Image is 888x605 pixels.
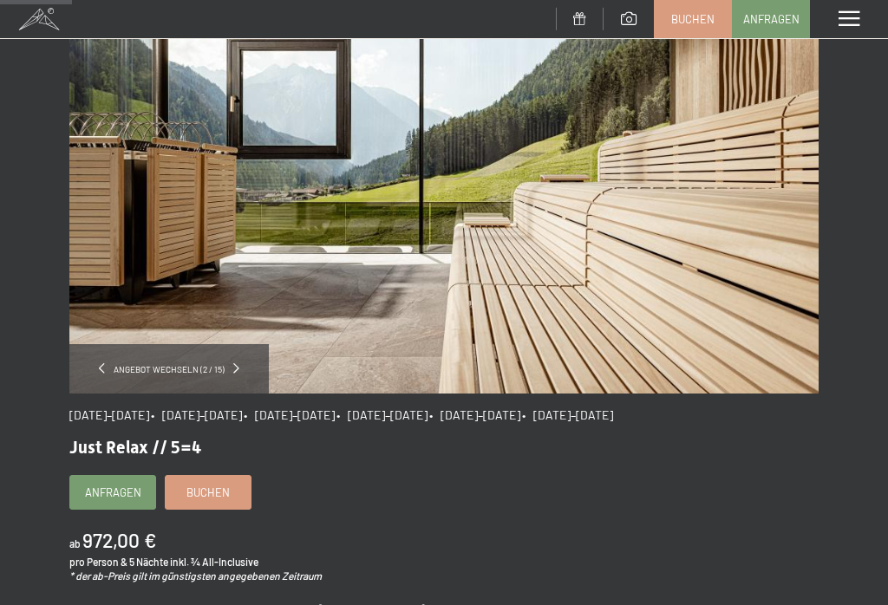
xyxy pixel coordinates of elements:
[69,407,149,422] span: [DATE]–[DATE]
[129,556,168,568] span: 5 Nächte
[336,407,428,422] span: • [DATE]–[DATE]
[244,407,335,422] span: • [DATE]–[DATE]
[85,485,141,500] span: Anfragen
[166,476,251,509] a: Buchen
[170,556,258,568] span: inkl. ¾ All-Inclusive
[82,528,156,552] b: 972,00 €
[522,407,613,422] span: • [DATE]–[DATE]
[733,1,809,37] a: Anfragen
[69,569,322,582] em: * der ab-Preis gilt im günstigsten angegebenen Zeitraum
[69,437,201,458] span: Just Relax // 5=4
[671,11,715,27] span: Buchen
[186,485,230,500] span: Buchen
[151,407,242,422] span: • [DATE]–[DATE]
[429,407,520,422] span: • [DATE]–[DATE]
[655,1,731,37] a: Buchen
[69,556,127,568] span: pro Person &
[105,363,233,375] span: Angebot wechseln (2 / 15)
[70,476,155,509] a: Anfragen
[69,537,81,550] span: ab
[743,11,800,27] span: Anfragen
